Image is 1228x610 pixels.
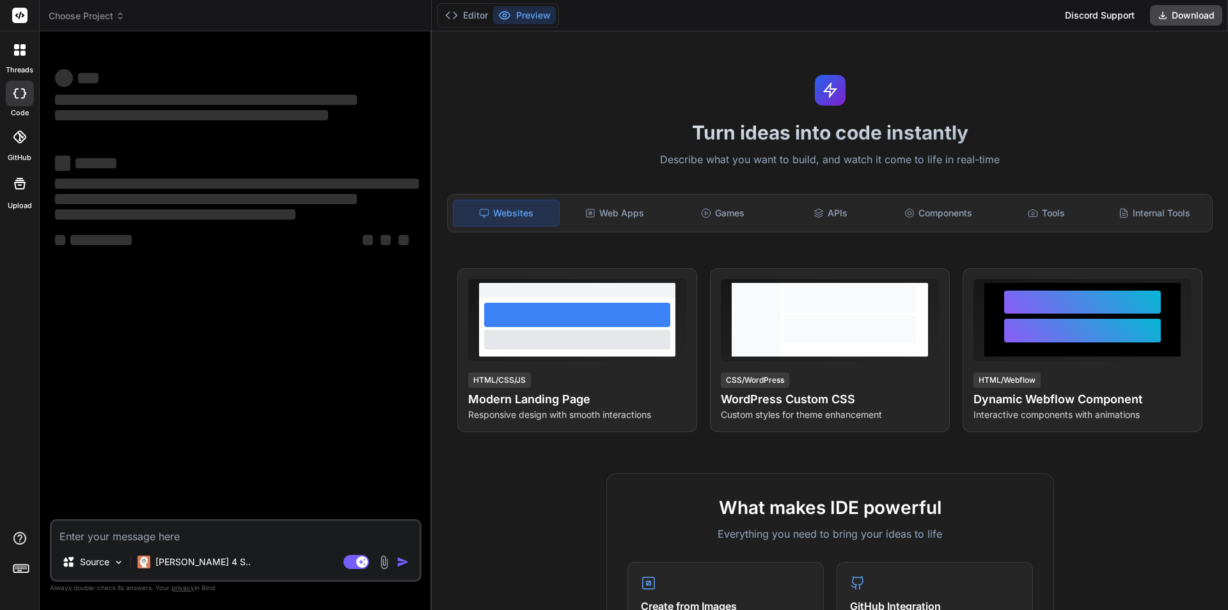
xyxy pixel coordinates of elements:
img: icon [397,556,409,568]
div: APIs [778,200,883,227]
div: Tools [994,200,1099,227]
img: Pick Models [113,557,124,568]
div: CSS/WordPress [721,373,789,388]
p: Everything you need to bring your ideas to life [627,526,1033,542]
div: Discord Support [1057,5,1142,26]
label: code [11,108,29,118]
span: ‌ [363,235,373,245]
span: ‌ [55,209,295,220]
span: ‌ [55,69,73,87]
div: HTML/Webflow [973,373,1041,388]
span: privacy [171,584,194,591]
p: Responsive design with smooth interactions [468,408,686,421]
span: ‌ [55,110,328,120]
img: Claude 4 Sonnet [138,556,150,568]
img: attachment [377,555,391,570]
label: threads [6,65,33,76]
span: ‌ [55,95,357,105]
h4: WordPress Custom CSS [721,390,939,408]
h1: Turn ideas into code instantly [439,121,1220,144]
button: Editor [440,6,493,24]
span: ‌ [55,235,65,245]
button: Preview [493,6,556,24]
div: Components [886,200,991,227]
span: ‌ [55,179,419,189]
label: Upload [8,200,32,211]
p: Always double-check its answers. Your in Bind [50,582,421,594]
h4: Dynamic Webflow Component [973,390,1192,408]
span: Choose Project [49,10,125,22]
div: Games [670,200,776,227]
label: GitHub [8,152,31,163]
p: Source [80,556,109,568]
h4: Modern Landing Page [468,390,686,408]
button: Download [1150,5,1222,26]
div: Websites [453,200,560,227]
p: [PERSON_NAME] 4 S.. [155,556,251,568]
span: ‌ [75,158,116,168]
span: ‌ [55,194,357,204]
h2: What makes IDE powerful [627,494,1033,521]
span: ‌ [70,235,132,245]
span: ‌ [78,73,98,83]
div: Internal Tools [1101,200,1207,227]
div: Web Apps [562,200,668,227]
p: Describe what you want to build, and watch it come to life in real-time [439,152,1220,168]
p: Custom styles for theme enhancement [721,408,939,421]
span: ‌ [381,235,391,245]
span: ‌ [55,156,70,171]
p: Interactive components with animations [973,408,1192,421]
div: HTML/CSS/JS [468,373,531,388]
span: ‌ [398,235,409,245]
